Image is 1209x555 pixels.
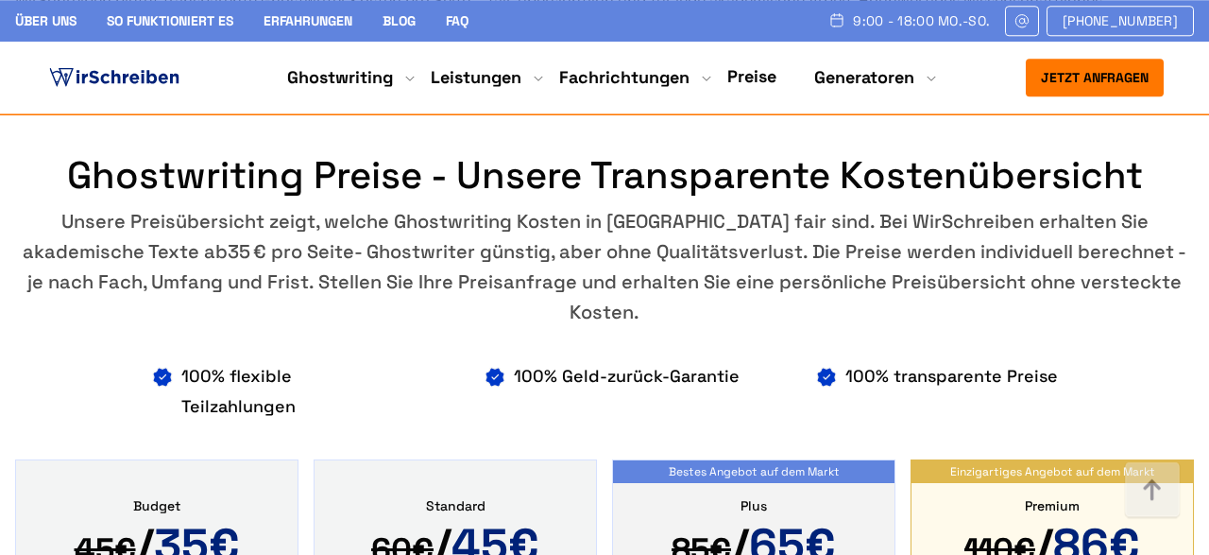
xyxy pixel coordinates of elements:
div: Standard [337,498,573,513]
a: Ghostwriting [287,66,393,89]
div: Premium [934,498,1170,513]
a: Erfahrungen [264,12,352,29]
span: 9:00 - 18:00 Mo.-So. [853,13,990,28]
a: Blog [383,12,416,29]
a: [PHONE_NUMBER] [1047,6,1194,36]
a: So funktioniert es [107,12,233,29]
li: 100% transparente Preise [815,361,1058,422]
span: Bestes Angebot auf dem Markt [613,460,894,483]
li: 100% Geld-zurück-Garantie [484,361,740,422]
img: Email [1013,13,1030,28]
a: Leistungen [431,66,521,89]
a: FAQ [446,12,468,29]
div: Unsere Preisübersicht zeigt, welche Ghostwriting Kosten in [GEOGRAPHIC_DATA] fair sind. Bei WirSc... [15,206,1194,327]
span: 35 € pro Seite [228,239,354,264]
div: Plus [636,498,872,513]
button: Jetzt anfragen [1026,59,1164,96]
li: 100% flexible Teilzahlungen [151,361,408,422]
a: Über uns [15,12,77,29]
h2: Ghostwriting Preise - Unsere transparente Kostenübersicht [15,153,1194,199]
img: logo ghostwriter-österreich [45,63,183,92]
span: [PHONE_NUMBER] [1063,13,1178,28]
a: Generatoren [814,66,914,89]
a: Preise [727,65,776,87]
img: Schedule [828,12,845,27]
img: button top [1124,462,1181,519]
div: Budget [39,498,275,513]
a: Fachrichtungen [559,66,690,89]
span: Einzigartiges Angebot auf dem Markt [911,460,1193,483]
